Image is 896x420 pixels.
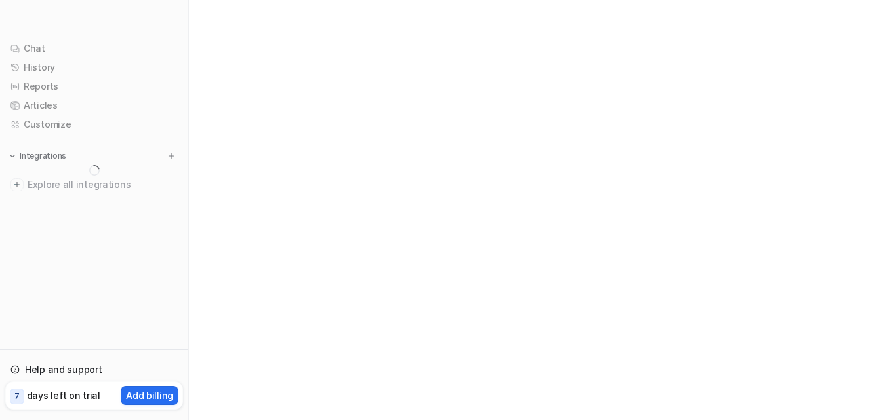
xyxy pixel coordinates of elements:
a: Help and support [5,360,183,379]
a: Reports [5,77,183,96]
img: expand menu [8,151,17,161]
span: Explore all integrations [28,174,178,195]
a: Customize [5,115,183,134]
p: 7 [14,391,20,402]
img: menu_add.svg [167,151,176,161]
a: History [5,58,183,77]
button: Integrations [5,149,70,162]
a: Explore all integrations [5,176,183,194]
button: Add billing [121,386,178,405]
a: Chat [5,39,183,58]
img: explore all integrations [10,178,24,191]
p: Add billing [126,389,173,402]
a: Articles [5,96,183,115]
p: Integrations [20,151,66,161]
p: days left on trial [27,389,100,402]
